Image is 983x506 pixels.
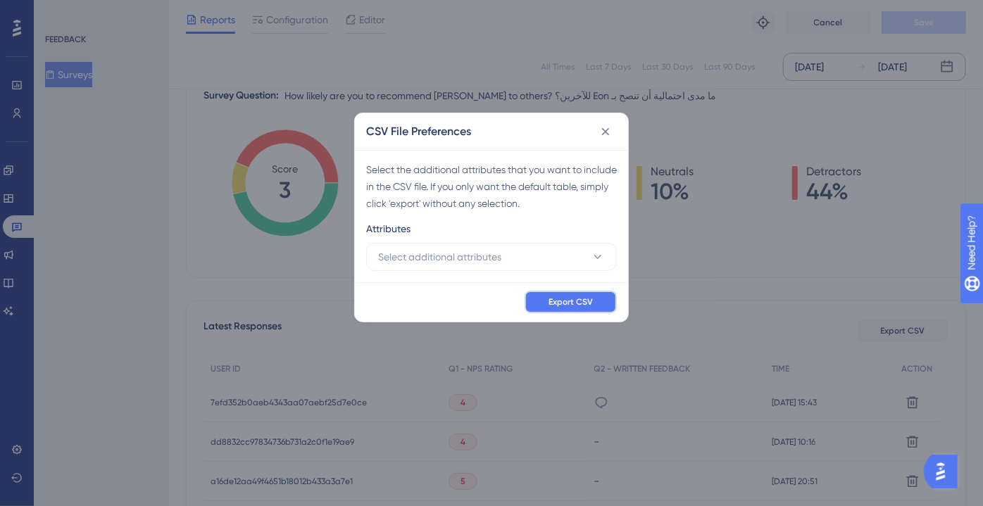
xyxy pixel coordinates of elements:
[33,4,88,20] span: Need Help?
[366,220,411,237] span: Attributes
[924,450,966,493] iframe: UserGuiding AI Assistant Launcher
[549,296,593,308] span: Export CSV
[366,161,617,212] div: Select the additional attributes that you want to include in the CSV file. If you only want the d...
[378,248,501,265] span: Select additional attributes
[366,123,471,140] h2: CSV File Preferences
